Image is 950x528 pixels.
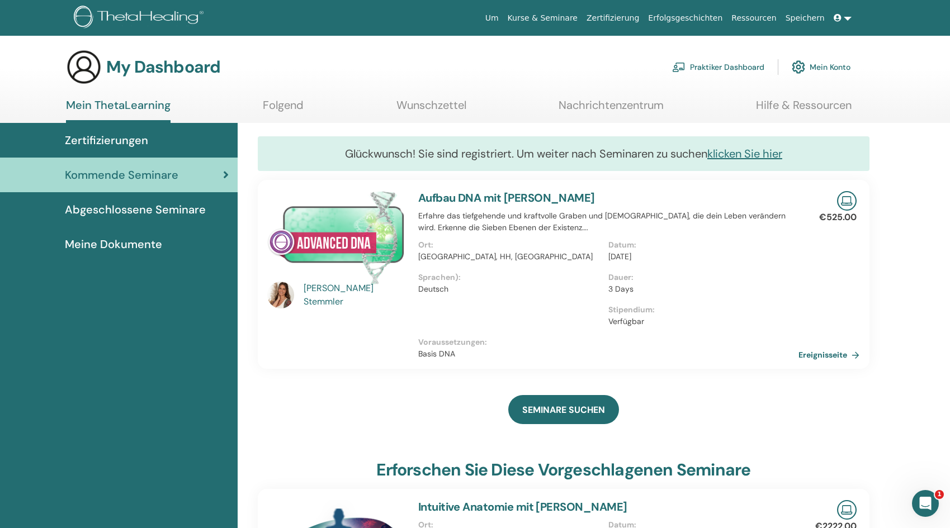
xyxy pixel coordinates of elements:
a: Um [481,8,503,28]
a: Folgend [263,98,304,120]
p: [GEOGRAPHIC_DATA], HH, [GEOGRAPHIC_DATA] [418,251,602,263]
p: Sprachen) : [418,272,602,283]
a: Hilfe & Ressourcen [756,98,852,120]
p: Erfahre das tiefgehende und kraftvolle Graben und [DEMOGRAPHIC_DATA], die dein Leben verändern wi... [418,210,798,234]
a: [PERSON_NAME] Stemmler [304,282,407,308]
a: Mein Konto [792,55,850,79]
a: Zertifizierung [582,8,644,28]
a: Erfolgsgeschichten [644,8,727,28]
img: Live Online Seminar [837,191,857,211]
div: Glückwunsch! Sie sind registriert. Um weiter nach Seminaren zu suchen [258,136,869,171]
img: logo.png [74,6,207,31]
a: Kurse & Seminare [503,8,582,28]
a: Intuitive Anatomie mit [PERSON_NAME] [418,500,627,514]
p: Voraussetzungen : [418,336,798,348]
a: Mein ThetaLearning [66,98,171,123]
img: Aufbau DNA [267,191,405,285]
span: 1 [935,490,944,499]
span: SEMINARE SUCHEN [522,404,605,416]
p: Verfügbar [608,316,792,327]
span: Abgeschlossene Seminare [65,201,206,218]
span: Meine Dokumente [65,236,162,253]
a: Praktiker Dashboard [672,55,764,79]
p: Dauer : [608,272,792,283]
p: [DATE] [608,251,792,263]
a: SEMINARE SUCHEN [508,395,619,424]
img: Live Online Seminar [837,500,857,520]
h3: Erforschen Sie diese vorgeschlagenen Seminare [376,460,750,480]
span: Zertifizierungen [65,132,148,149]
a: Nachrichtenzentrum [559,98,664,120]
a: Ressourcen [727,8,781,28]
img: cog.svg [792,58,805,77]
img: default.jpg [267,282,294,308]
a: Speichern [781,8,829,28]
a: klicken Sie hier [707,146,782,161]
img: generic-user-icon.jpg [66,49,102,85]
img: chalkboard-teacher.svg [672,62,686,72]
p: Datum : [608,239,792,251]
span: Kommende Seminare [65,167,178,183]
p: Stipendium : [608,304,792,316]
iframe: Intercom live chat [912,490,939,517]
p: €525.00 [819,211,857,224]
p: Deutsch [418,283,602,295]
p: Ort : [418,239,602,251]
a: Wunschzettel [396,98,466,120]
a: Aufbau DNA mit [PERSON_NAME] [418,191,595,205]
p: Basis DNA [418,348,798,360]
h3: My Dashboard [106,57,220,77]
p: 3 Days [608,283,792,295]
a: Ereignisseite [798,346,864,363]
